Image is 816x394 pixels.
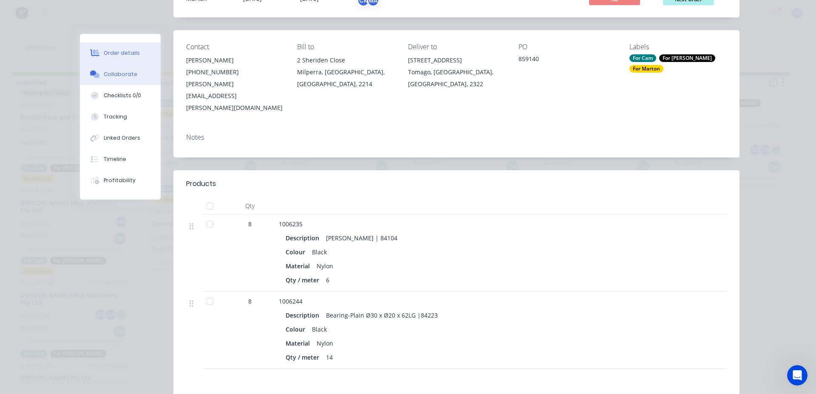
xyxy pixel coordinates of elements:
div: Material [286,260,313,272]
div: [PERSON_NAME][PHONE_NUMBER][PERSON_NAME][EMAIL_ADDRESS][PERSON_NAME][DOMAIN_NAME] [186,54,283,114]
span: 1006235 [279,220,303,228]
span: 8 [248,297,252,306]
div: Milperra, [GEOGRAPHIC_DATA], [GEOGRAPHIC_DATA], 2214 [297,66,394,90]
span: 1006244 [279,297,303,305]
button: Tracking [80,106,161,127]
div: For [PERSON_NAME] [659,54,715,62]
div: Collaborate [104,70,137,78]
div: Products [186,179,216,189]
div: 14 [323,351,336,363]
button: Profitability [80,170,161,191]
div: Checklists 0/0 [104,92,141,99]
button: Collaborate [80,64,161,85]
div: Colour [286,323,309,335]
div: Colour [286,246,309,258]
div: 6 [323,274,333,286]
div: Profitability [104,177,136,184]
div: Bill to [297,43,394,51]
button: Linked Orders [80,127,161,149]
div: Linked Orders [104,134,140,142]
div: Labels [629,43,727,51]
div: [PERSON_NAME] [186,54,283,66]
div: Nylon [313,337,337,349]
div: [STREET_ADDRESS]Tomago, [GEOGRAPHIC_DATA], [GEOGRAPHIC_DATA], 2322 [408,54,505,90]
div: [PHONE_NUMBER] [186,66,283,78]
div: Qty / meter [286,351,323,363]
div: For Marton [629,65,663,73]
div: For Cam [629,54,656,62]
div: 2 Sheriden Close [297,54,394,66]
div: Black [309,323,330,335]
div: Tomago, [GEOGRAPHIC_DATA], [GEOGRAPHIC_DATA], 2322 [408,66,505,90]
div: Nylon [313,260,337,272]
div: Description [286,309,323,321]
div: [PERSON_NAME][EMAIL_ADDRESS][PERSON_NAME][DOMAIN_NAME] [186,78,283,114]
button: Checklists 0/0 [80,85,161,106]
button: Order details [80,42,161,64]
div: Description [286,232,323,244]
iframe: Intercom live chat [787,365,807,386]
span: 8 [248,220,252,228]
div: Contact [186,43,283,51]
div: Timeline [104,155,126,163]
div: 2 Sheriden CloseMilperra, [GEOGRAPHIC_DATA], [GEOGRAPHIC_DATA], 2214 [297,54,394,90]
div: Bearing-Plain Ø30 x Ø20 x 62LG |84223 [323,309,441,321]
div: [PERSON_NAME] | 84104 [323,232,401,244]
div: Deliver to [408,43,505,51]
div: [STREET_ADDRESS] [408,54,505,66]
div: Order details [104,49,140,57]
div: Qty [224,197,275,214]
div: PO [518,43,616,51]
div: Qty / meter [286,274,323,286]
div: Tracking [104,113,127,121]
div: Notes [186,133,727,141]
div: Black [309,246,330,258]
button: Timeline [80,149,161,170]
div: 859140 [518,54,616,66]
div: Material [286,337,313,349]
